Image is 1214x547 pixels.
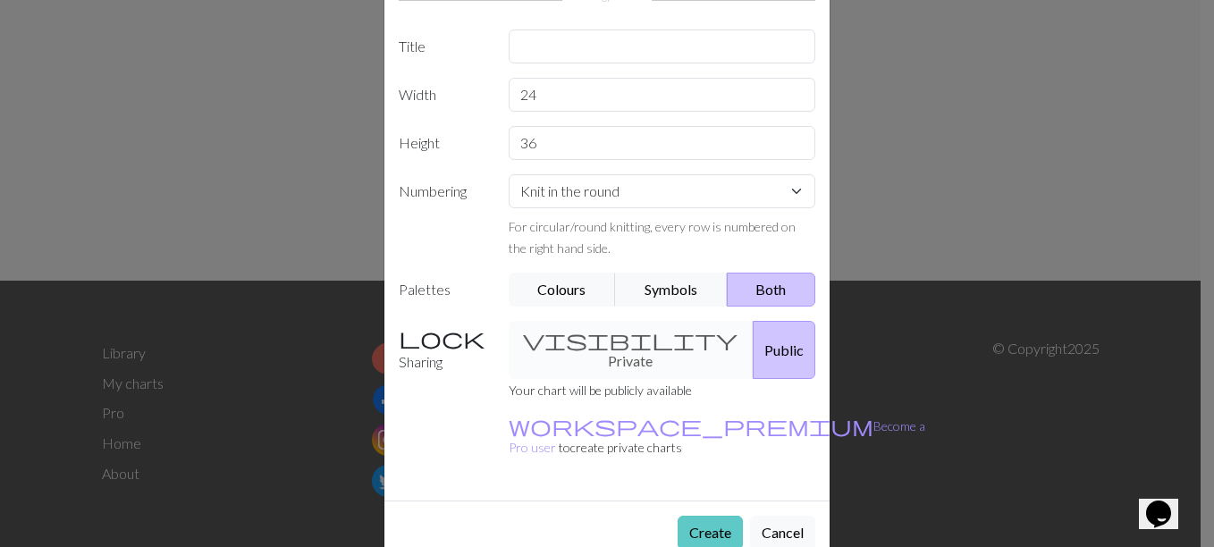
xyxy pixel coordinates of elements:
small: to create private charts [509,418,925,455]
button: Colours [509,273,617,307]
button: Symbols [615,273,728,307]
label: Numbering [388,174,498,258]
button: Both [727,273,816,307]
label: Height [388,126,498,160]
iframe: chat widget [1139,475,1196,529]
label: Width [388,78,498,112]
a: Become a Pro user [509,418,925,455]
button: Public [753,321,815,379]
label: Sharing [388,321,498,379]
span: workspace_premium [509,413,873,438]
small: For circular/round knitting, every row is numbered on the right hand side. [509,219,796,256]
label: Title [388,29,498,63]
small: Your chart will be publicly available [509,383,692,398]
label: Palettes [388,273,498,307]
